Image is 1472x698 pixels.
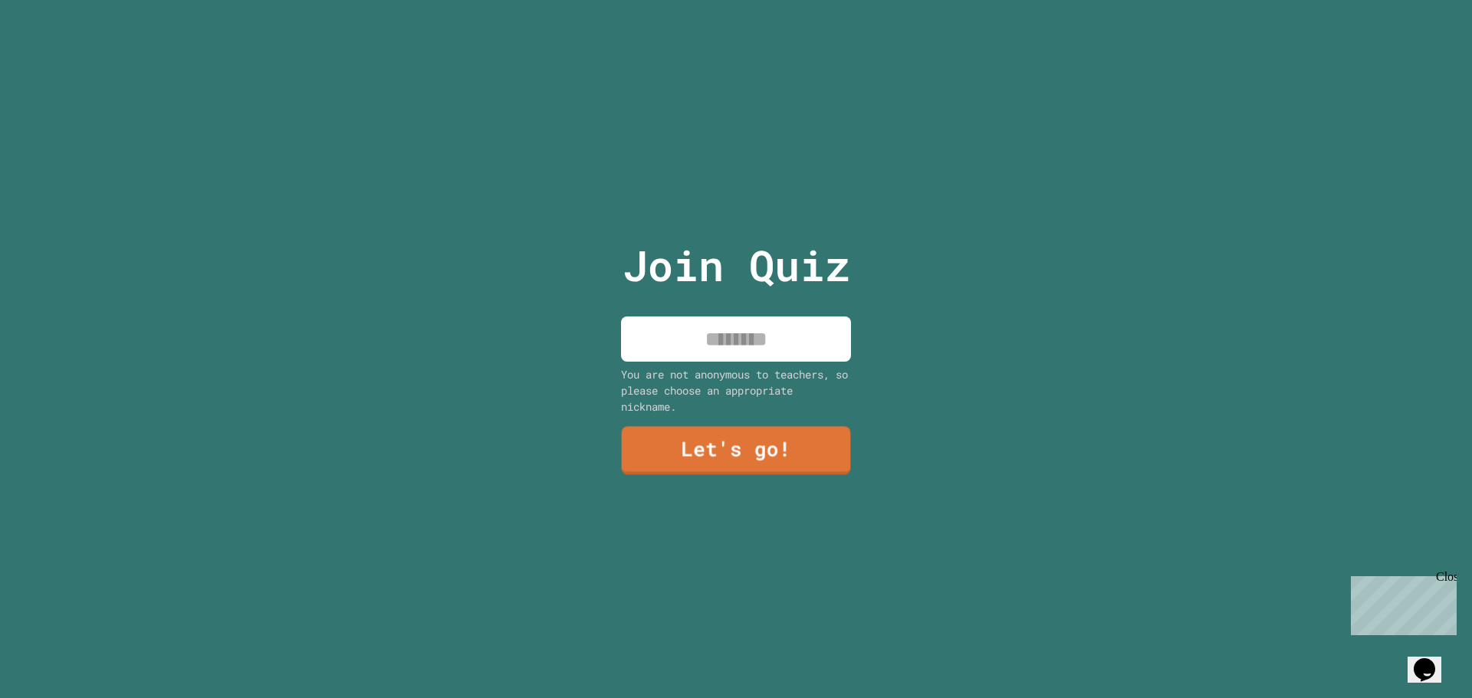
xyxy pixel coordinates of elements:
[621,366,851,415] div: You are not anonymous to teachers, so please choose an appropriate nickname.
[623,234,850,297] p: Join Quiz
[622,427,851,475] a: Let's go!
[1408,637,1457,683] iframe: chat widget
[6,6,106,97] div: Chat with us now!Close
[1345,570,1457,635] iframe: chat widget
